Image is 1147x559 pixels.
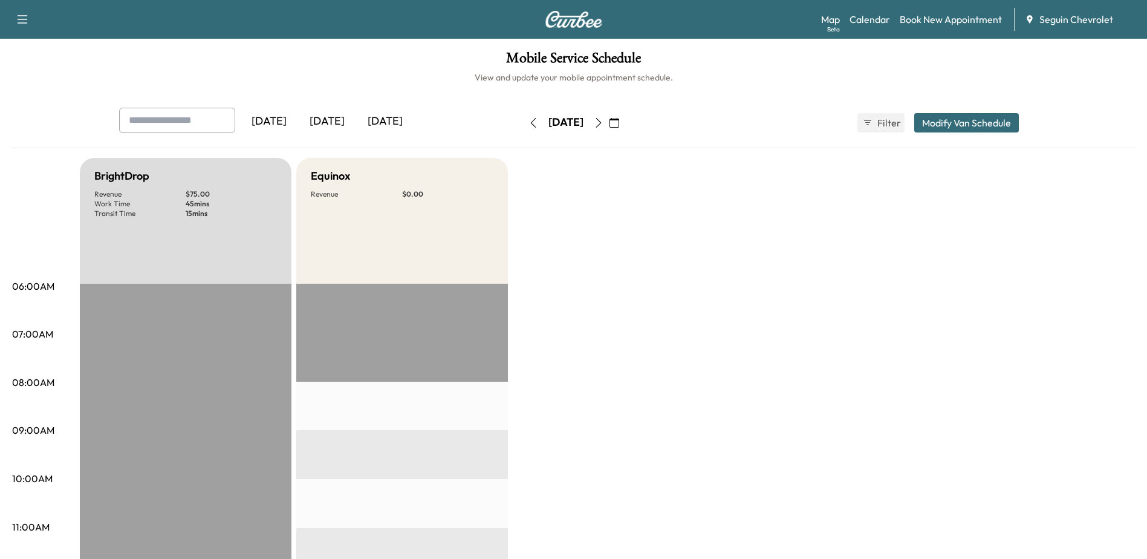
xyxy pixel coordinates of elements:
[186,199,277,209] p: 45 mins
[94,209,186,218] p: Transit Time
[914,113,1019,132] button: Modify Van Schedule
[900,12,1002,27] a: Book New Appointment
[545,11,603,28] img: Curbee Logo
[12,279,54,293] p: 06:00AM
[821,12,840,27] a: MapBeta
[12,71,1135,83] h6: View and update your mobile appointment schedule.
[548,115,583,130] div: [DATE]
[12,327,53,341] p: 07:00AM
[877,116,899,130] span: Filter
[12,51,1135,71] h1: Mobile Service Schedule
[850,12,890,27] a: Calendar
[12,471,53,486] p: 10:00AM
[12,423,54,437] p: 09:00AM
[827,25,840,34] div: Beta
[12,375,54,390] p: 08:00AM
[857,113,905,132] button: Filter
[186,209,277,218] p: 15 mins
[311,168,350,185] h5: Equinox
[356,108,414,136] div: [DATE]
[12,520,50,534] p: 11:00AM
[402,189,493,199] p: $ 0.00
[94,168,149,185] h5: BrightDrop
[311,189,402,199] p: Revenue
[240,108,298,136] div: [DATE]
[186,189,277,199] p: $ 75.00
[1039,12,1113,27] span: Seguin Chevrolet
[298,108,356,136] div: [DATE]
[94,189,186,199] p: Revenue
[94,199,186,209] p: Work Time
